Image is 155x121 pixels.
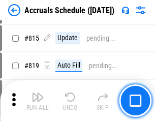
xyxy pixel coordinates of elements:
span: # 815 [24,34,39,42]
img: Settings menu [135,4,147,16]
div: Accruals Schedule ([DATE]) [24,6,114,15]
div: Auto Fill [55,59,82,72]
span: # 819 [24,62,39,70]
img: Back [8,4,20,16]
div: pending... [89,62,118,70]
div: Update [55,32,80,44]
img: Support [121,6,130,14]
div: pending... [86,35,115,42]
img: Main button [129,95,141,107]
